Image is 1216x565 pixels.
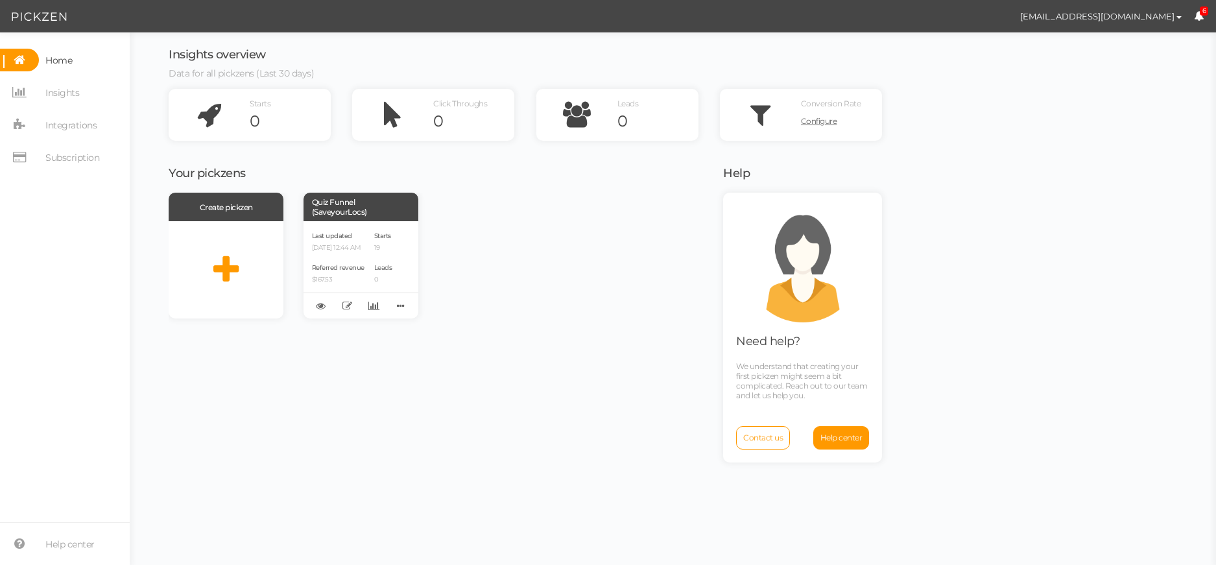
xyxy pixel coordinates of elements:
span: Leads [374,263,392,272]
span: Referred revenue [312,263,364,272]
p: 19 [374,244,392,252]
button: [EMAIL_ADDRESS][DOMAIN_NAME] [1008,5,1194,27]
a: Configure [801,112,882,131]
p: $167.53 [312,276,364,284]
span: Contact us [743,433,783,442]
div: Quiz Funnel (SaveyourLocs) [304,193,418,221]
span: Last updated [312,232,352,240]
span: Help center [820,433,863,442]
span: Subscription [45,147,99,168]
span: Need help? [736,334,800,348]
div: 0 [617,112,698,131]
span: Data for all pickzens (Last 30 days) [169,67,314,79]
p: [DATE] 12:44 AM [312,244,364,252]
div: 0 [433,112,514,131]
span: Starts [250,99,270,108]
span: Help [723,166,750,180]
img: Pickzen logo [12,9,67,25]
span: Integrations [45,115,97,136]
span: Leads [617,99,639,108]
span: Create pickzen [200,202,253,212]
span: Starts [374,232,391,240]
span: Insights overview [169,47,266,62]
span: Configure [801,116,837,126]
span: Your pickzens [169,166,246,180]
span: 6 [1200,6,1209,16]
span: Help center [45,534,95,555]
span: Home [45,50,72,71]
span: Insights [45,82,79,103]
div: Last updated [DATE] 12:44 AM Referred revenue $167.53 Starts 19 Leads 0 [304,221,418,319]
img: 1e5ca9e13a0ff5c6b3e8a59aac4db333 [985,5,1008,28]
span: [EMAIL_ADDRESS][DOMAIN_NAME] [1020,11,1174,21]
span: Click Throughs [433,99,487,108]
span: We understand that creating your first pickzen might seem a bit complicated. Reach out to our tea... [736,361,867,400]
img: support.png [745,206,861,322]
p: 0 [374,276,392,284]
span: Conversion Rate [801,99,861,108]
div: 0 [250,112,331,131]
a: Help center [813,426,870,450]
